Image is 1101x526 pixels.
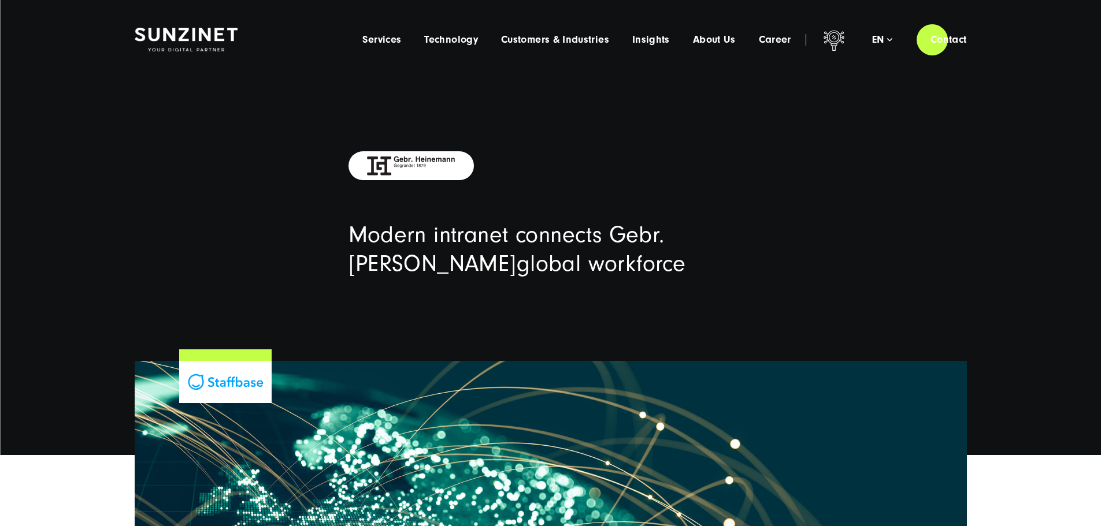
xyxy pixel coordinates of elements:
span: [PERSON_NAME] [349,251,517,277]
a: Customers & Industries [501,34,609,46]
span: . [659,222,664,248]
img: eu-logo [367,156,455,176]
a: Services [362,34,401,46]
span: global w [517,251,605,277]
span: onnects [525,222,602,248]
a: Technology [424,34,478,46]
span: Gebr [609,222,659,248]
a: Insights [632,34,670,46]
div: en [872,34,892,46]
span: orkforce [605,251,685,277]
span: Modern intranet c [349,222,526,248]
img: Staffbase - Digitalagentur SUNZINET [185,373,266,391]
img: SUNZINET Full Service Digital Agentur [135,28,238,52]
a: Contact [917,23,981,56]
a: Career [759,34,791,46]
a: About Us [693,34,736,46]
